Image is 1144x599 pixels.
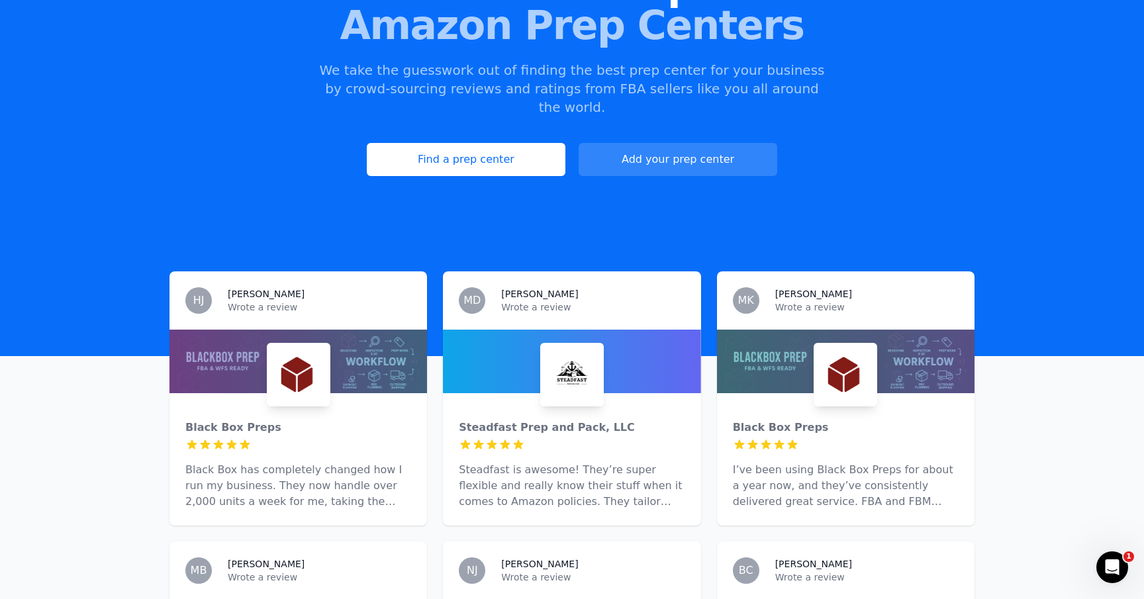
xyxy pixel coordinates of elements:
[717,271,975,526] a: MK[PERSON_NAME]Wrote a reviewBlack Box PrepsBlack Box PrepsI’ve been using Black Box Preps for ab...
[185,420,411,436] div: Black Box Preps
[459,420,685,436] div: Steadfast Prep and Pack, LLC
[775,287,852,300] h3: [PERSON_NAME]
[191,565,207,576] span: MB
[738,295,754,306] span: MK
[739,565,753,576] span: BC
[228,557,305,571] h3: [PERSON_NAME]
[579,143,777,176] button: Add your prep center
[733,420,959,436] div: Black Box Preps
[467,565,478,576] span: NJ
[775,300,959,314] p: Wrote a review
[443,271,700,526] a: MD[PERSON_NAME]Wrote a reviewSteadfast Prep and Pack, LLCSteadfast Prep and Pack, LLCSteadfast is...
[775,557,852,571] h3: [PERSON_NAME]
[501,571,685,584] p: Wrote a review
[463,295,481,306] span: MD
[501,287,578,300] h3: [PERSON_NAME]
[169,271,427,526] a: HJ[PERSON_NAME]Wrote a reviewBlack Box PrepsBlack Box PrepsBlack Box has completely changed how I...
[193,295,205,306] span: HJ
[1123,551,1134,562] span: 1
[228,287,305,300] h3: [PERSON_NAME]
[459,462,685,510] p: Steadfast is awesome! They’re super flexible and really know their stuff when it comes to Amazon ...
[775,571,959,584] p: Wrote a review
[228,300,411,314] p: Wrote a review
[185,462,411,510] p: Black Box has completely changed how I run my business. They now handle over 2,000 units a week f...
[733,462,959,510] p: I’ve been using Black Box Preps for about a year now, and they’ve consistently delivered great se...
[543,346,601,404] img: Steadfast Prep and Pack, LLC
[318,61,826,116] p: We take the guesswork out of finding the best prep center for your business by crowd-sourcing rev...
[21,5,1123,45] span: Amazon Prep Centers
[269,346,328,404] img: Black Box Preps
[501,300,685,314] p: Wrote a review
[816,346,875,404] img: Black Box Preps
[501,557,578,571] h3: [PERSON_NAME]
[1096,551,1128,583] iframe: Intercom live chat
[228,571,411,584] p: Wrote a review
[367,143,565,176] a: Find a prep center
